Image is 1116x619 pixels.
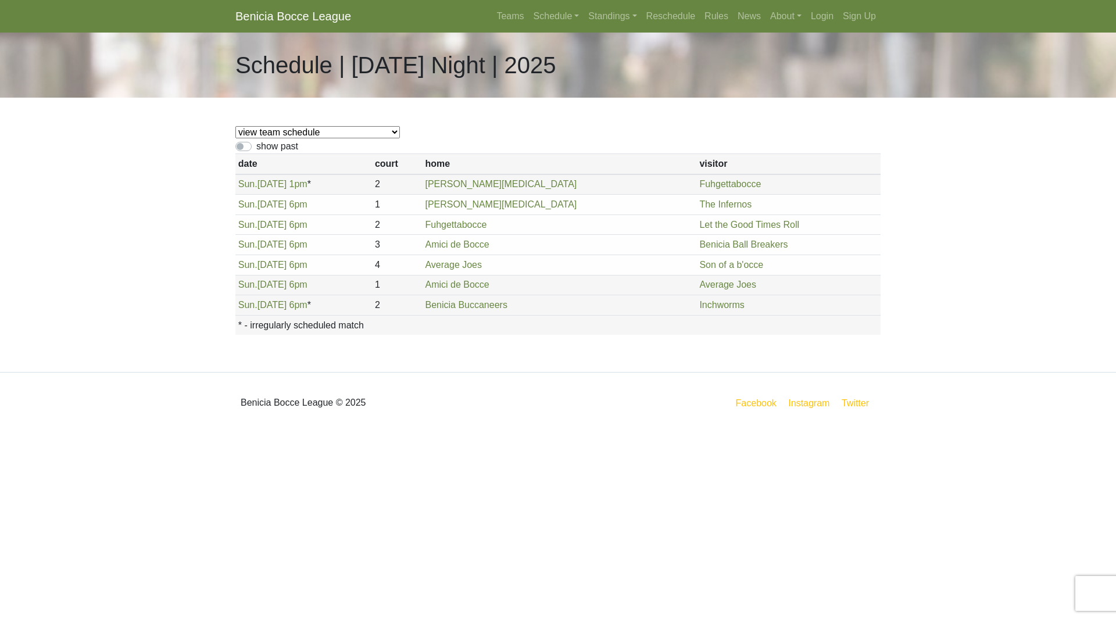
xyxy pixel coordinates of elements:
span: Sun. [238,220,257,230]
a: Amici de Bocce [425,239,489,249]
a: Reschedule [642,5,700,28]
span: Sun. [238,179,257,189]
a: Sun.[DATE] 6pm [238,239,307,249]
a: Benicia Buccaneers [425,300,507,310]
a: Facebook [734,396,779,410]
td: 1 [372,195,423,215]
a: Sun.[DATE] 6pm [238,260,307,270]
a: Benicia Ball Breakers [699,239,788,249]
span: Sun. [238,239,257,249]
a: Teams [492,5,528,28]
a: About [766,5,806,28]
span: Sun. [238,280,257,289]
a: Let the Good Times Roll [699,220,799,230]
h1: Schedule | [DATE] Night | 2025 [235,51,556,79]
td: 1 [372,275,423,295]
a: Sun.[DATE] 6pm [238,280,307,289]
a: Fuhgettabocce [425,220,487,230]
a: Twitter [839,396,878,410]
th: * - irregularly scheduled match [235,315,881,335]
th: date [235,154,372,174]
a: Login [806,5,838,28]
a: Sign Up [838,5,881,28]
td: 2 [372,295,423,316]
a: Sun.[DATE] 1pm [238,179,307,189]
a: Instagram [786,396,832,410]
td: 3 [372,235,423,255]
span: Sun. [238,260,257,270]
span: Sun. [238,199,257,209]
div: Benicia Bocce League © 2025 [227,382,558,424]
a: Sun.[DATE] 6pm [238,199,307,209]
a: Amici de Bocce [425,280,489,289]
td: 4 [372,255,423,275]
th: home [423,154,697,174]
td: 2 [372,214,423,235]
a: Schedule [529,5,584,28]
a: News [733,5,766,28]
a: Sun.[DATE] 6pm [238,220,307,230]
a: Inchworms [699,300,744,310]
a: Fuhgettabocce [699,179,761,189]
th: visitor [697,154,881,174]
a: Standings [584,5,641,28]
span: Sun. [238,300,257,310]
a: [PERSON_NAME][MEDICAL_DATA] [425,179,577,189]
a: Rules [700,5,733,28]
a: Benicia Bocce League [235,5,351,28]
a: Sun.[DATE] 6pm [238,300,307,310]
td: 2 [372,174,423,195]
a: [PERSON_NAME][MEDICAL_DATA] [425,199,577,209]
th: court [372,154,423,174]
a: Average Joes [425,260,482,270]
label: show past [256,139,298,153]
a: The Infernos [699,199,752,209]
a: Son of a b'occe [699,260,763,270]
a: Average Joes [699,280,756,289]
